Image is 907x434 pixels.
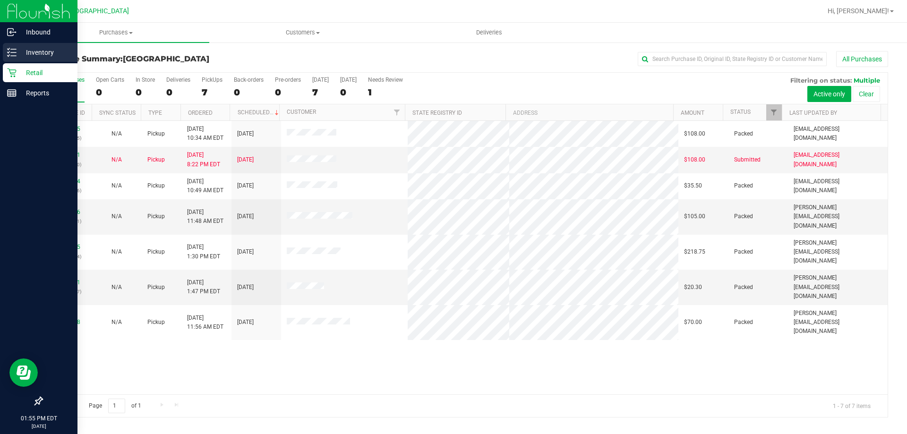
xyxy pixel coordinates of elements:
[790,77,852,84] span: Filtering on status:
[734,283,753,292] span: Packed
[684,129,705,138] span: $108.00
[209,23,396,43] a: Customers
[17,26,73,38] p: Inbound
[794,177,882,195] span: [EMAIL_ADDRESS][DOMAIN_NAME]
[148,110,162,116] a: Type
[7,48,17,57] inline-svg: Inventory
[684,212,705,221] span: $105.00
[238,109,281,116] a: Scheduled
[825,399,878,413] span: 1 - 7 of 7 items
[111,129,122,138] button: N/A
[42,55,324,63] h3: Purchase Summary:
[111,182,122,189] span: Not Applicable
[147,129,165,138] span: Pickup
[187,208,223,226] span: [DATE] 11:48 AM EDT
[684,247,705,256] span: $218.75
[237,155,254,164] span: [DATE]
[54,152,80,158] a: 11837511
[81,399,149,413] span: Page of 1
[638,52,827,66] input: Search Purchase ID, Original ID, State Registry ID or Customer Name...
[734,129,753,138] span: Packed
[237,181,254,190] span: [DATE]
[789,110,837,116] a: Last Updated By
[7,68,17,77] inline-svg: Retail
[111,283,122,292] button: N/A
[828,7,889,15] span: Hi, [PERSON_NAME]!
[368,87,403,98] div: 1
[108,399,125,413] input: 1
[111,156,122,163] span: Not Applicable
[794,203,882,230] span: [PERSON_NAME][EMAIL_ADDRESS][DOMAIN_NAME]
[99,110,136,116] a: Sync Status
[111,155,122,164] button: N/A
[111,181,122,190] button: N/A
[237,212,254,221] span: [DATE]
[23,28,209,37] span: Purchases
[463,28,515,37] span: Deliveries
[287,109,316,115] a: Customer
[9,358,38,387] iframe: Resource center
[734,181,753,190] span: Packed
[111,319,122,325] span: Not Applicable
[854,77,880,84] span: Multiple
[188,110,213,116] a: Ordered
[96,77,124,83] div: Open Carts
[111,248,122,255] span: Not Applicable
[237,129,254,138] span: [DATE]
[4,423,73,430] p: [DATE]
[147,247,165,256] span: Pickup
[111,130,122,137] span: Not Applicable
[312,87,329,98] div: 7
[136,87,155,98] div: 0
[734,318,753,327] span: Packed
[234,87,264,98] div: 0
[147,181,165,190] span: Pickup
[54,126,80,132] a: 11837475
[64,7,129,15] span: [GEOGRAPHIC_DATA]
[187,177,223,195] span: [DATE] 10:49 AM EDT
[237,283,254,292] span: [DATE]
[187,151,220,169] span: [DATE] 8:22 PM EDT
[17,87,73,99] p: Reports
[836,51,888,67] button: All Purchases
[147,283,165,292] span: Pickup
[147,318,165,327] span: Pickup
[734,247,753,256] span: Packed
[187,125,223,143] span: [DATE] 10:34 AM EDT
[54,279,80,286] a: 11839561
[54,209,80,215] a: 11838646
[237,318,254,327] span: [DATE]
[807,86,851,102] button: Active only
[17,67,73,78] p: Retail
[368,77,403,83] div: Needs Review
[123,54,209,63] span: [GEOGRAPHIC_DATA]
[684,318,702,327] span: $70.00
[147,155,165,164] span: Pickup
[166,87,190,98] div: 0
[412,110,462,116] a: State Registry ID
[340,77,357,83] div: [DATE]
[187,278,220,296] span: [DATE] 1:47 PM EDT
[7,88,17,98] inline-svg: Reports
[111,212,122,221] button: N/A
[210,28,395,37] span: Customers
[147,212,165,221] span: Pickup
[396,23,582,43] a: Deliveries
[54,319,80,325] a: 11838578
[275,77,301,83] div: Pre-orders
[505,104,673,121] th: Address
[853,86,880,102] button: Clear
[54,178,80,185] a: 11837924
[734,212,753,221] span: Packed
[54,244,80,250] a: 11839395
[766,104,782,120] a: Filter
[202,87,222,98] div: 7
[684,155,705,164] span: $108.00
[794,125,882,143] span: [EMAIL_ADDRESS][DOMAIN_NAME]
[730,109,751,115] a: Status
[111,284,122,290] span: Not Applicable
[237,247,254,256] span: [DATE]
[684,283,702,292] span: $20.30
[111,318,122,327] button: N/A
[734,155,761,164] span: Submitted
